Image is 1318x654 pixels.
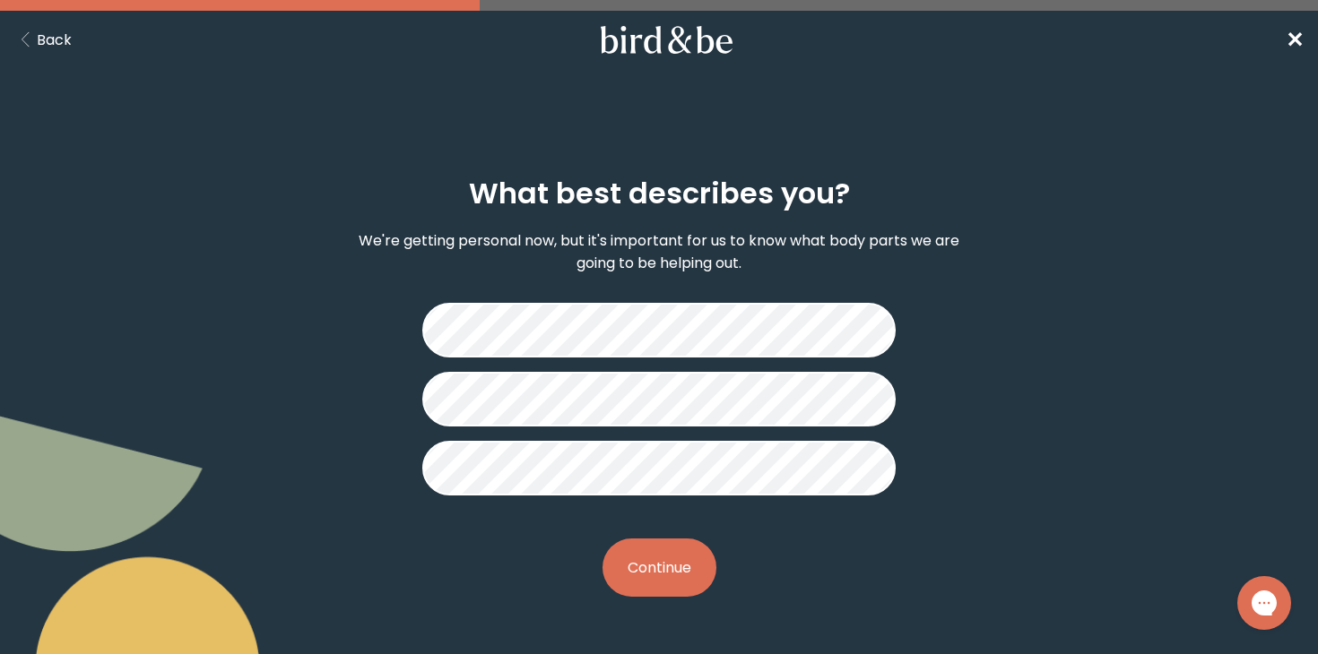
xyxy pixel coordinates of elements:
[1286,24,1304,56] a: ✕
[603,538,716,597] button: Continue
[469,172,850,215] h2: What best describes you?
[344,229,975,274] p: We're getting personal now, but it's important for us to know what body parts we are going to be ...
[1228,570,1300,636] iframe: Gorgias live chat messenger
[14,29,72,51] button: Back Button
[1286,25,1304,55] span: ✕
